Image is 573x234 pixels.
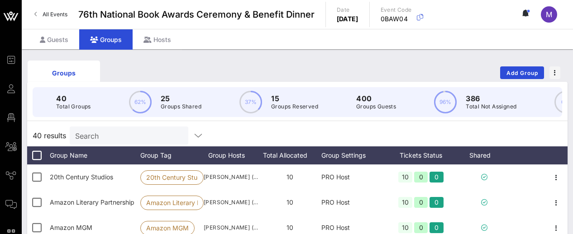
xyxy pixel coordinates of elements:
span: All Events [43,11,67,18]
div: M [541,6,557,23]
p: Groups Reserved [271,102,318,111]
div: Group Hosts [204,146,258,164]
p: 40 [56,93,91,104]
div: 10 [398,197,412,208]
p: Groups Shared [161,102,201,111]
div: 0 [414,172,428,183]
span: Add Group [506,70,539,76]
div: Guests [29,29,79,50]
div: Shared [457,146,511,164]
div: Groups [34,68,93,78]
p: 15 [271,93,318,104]
span: Amazon Literary P… [146,196,198,210]
span: 10 [286,224,293,231]
span: M [546,10,552,19]
div: PRO Host [321,164,385,190]
p: Date [337,5,358,14]
p: 400 [356,93,396,104]
p: Event Code [381,5,412,14]
p: 386 [466,93,516,104]
span: 20th Century Studios [50,173,113,181]
div: PRO Host [321,190,385,215]
div: 0 [414,197,428,208]
div: 0 [430,172,444,183]
span: [PERSON_NAME] ([EMAIL_ADDRESS][DOMAIN_NAME]) [204,223,258,232]
p: 25 [161,93,201,104]
div: Group Tag [140,146,204,164]
p: 0BAW04 [381,14,412,23]
span: 20th Century Stud… [146,171,198,184]
span: Amazon MGM [50,224,92,231]
div: 0 [430,197,444,208]
button: Add Group [500,66,544,79]
div: 0 [430,222,444,233]
a: All Events [29,7,73,22]
div: 0 [414,222,428,233]
p: Total Groups [56,102,91,111]
p: Groups Guests [356,102,396,111]
span: Amazon Literary Partnership [50,198,134,206]
span: 10 [286,198,293,206]
div: Groups [79,29,133,50]
span: 10 [286,173,293,181]
div: Group Name [50,146,140,164]
div: Total Allocated [258,146,321,164]
div: Group Settings [321,146,385,164]
span: 76th National Book Awards Ceremony & Benefit Dinner [78,8,315,21]
span: 40 results [33,130,66,141]
p: Total Not Assigned [466,102,516,111]
div: Hosts [133,29,182,50]
p: [DATE] [337,14,358,23]
div: Tickets Status [385,146,457,164]
div: 10 [398,172,412,183]
span: [PERSON_NAME] ([PERSON_NAME][EMAIL_ADDRESS][PERSON_NAME][DOMAIN_NAME]) [204,173,258,182]
span: [PERSON_NAME] ([EMAIL_ADDRESS][DOMAIN_NAME]) [204,198,258,207]
div: 10 [398,222,412,233]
